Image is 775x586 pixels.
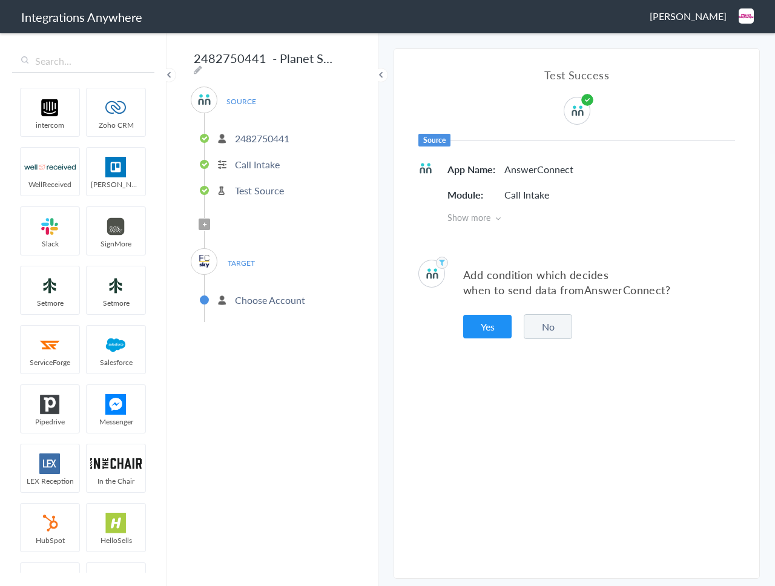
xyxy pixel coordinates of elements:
[24,453,76,474] img: lex-app-logo.svg
[87,416,145,427] span: Messenger
[24,513,76,533] img: hubspot-logo.svg
[463,315,512,338] button: Yes
[504,188,549,202] p: Call Intake
[447,162,502,176] h5: App Name
[24,335,76,355] img: serviceforge-icon.png
[235,131,289,145] p: 2482750441
[90,97,142,118] img: zoho-logo.svg
[21,120,79,130] span: intercom
[447,211,735,223] span: Show more
[21,298,79,308] span: Setmore
[418,134,450,146] h6: Source
[87,179,145,189] span: [PERSON_NAME]
[739,8,754,24] img: 42bf361a-08d4-416b-8073-2fce07ec186a.png
[418,67,735,82] h4: Test Success
[197,254,212,269] img: FranConnect.png
[24,394,76,415] img: pipedrive.png
[87,476,145,486] span: In the Chair
[21,476,79,486] span: LEX Reception
[21,535,79,545] span: HubSpot
[24,97,76,118] img: intercom-logo.svg
[524,314,572,339] button: No
[24,216,76,237] img: slack-logo.svg
[12,50,154,73] input: Search...
[584,282,665,297] span: AnswerConnect
[90,335,142,355] img: salesforce-logo.svg
[24,275,76,296] img: setmoreNew.jpg
[463,267,735,297] p: Add condition which decides when to send data from ?
[21,8,142,25] h1: Integrations Anywhere
[235,157,280,171] p: Call Intake
[90,157,142,177] img: trello.png
[87,298,145,308] span: Setmore
[570,104,585,118] img: answerconnect-logo.svg
[418,161,433,176] img: answerconnect-logo.svg
[24,157,76,177] img: wr-logo.svg
[87,239,145,249] span: SignMore
[90,453,142,474] img: inch-logo.svg
[447,188,502,202] h5: Module
[425,266,440,281] img: answerconnect-logo.svg
[90,513,142,533] img: hs-app-logo.svg
[650,9,727,23] span: [PERSON_NAME]
[21,179,79,189] span: WellReceived
[90,216,142,237] img: signmore-logo.png
[197,92,212,107] img: answerconnect-logo.svg
[87,120,145,130] span: Zoho CRM
[235,293,305,307] p: Choose Account
[21,239,79,249] span: Slack
[87,357,145,367] span: Salesforce
[90,275,142,296] img: setmoreNew.jpg
[218,255,264,271] span: TARGET
[90,394,142,415] img: FBM.png
[504,162,573,176] p: AnswerConnect
[21,357,79,367] span: ServiceForge
[21,416,79,427] span: Pipedrive
[87,535,145,545] span: HelloSells
[235,183,284,197] p: Test Source
[218,93,264,110] span: SOURCE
